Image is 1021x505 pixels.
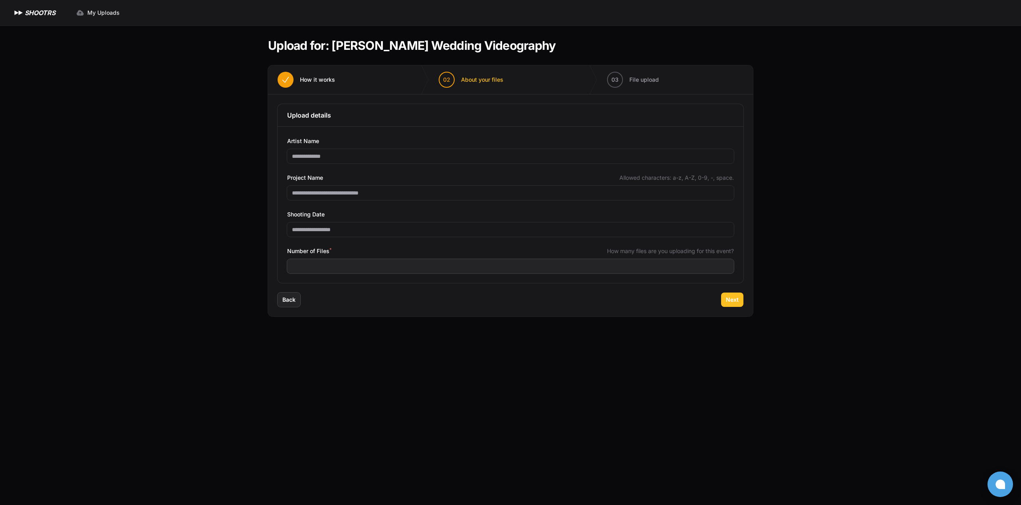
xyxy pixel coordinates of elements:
button: Open chat window [987,472,1013,497]
h3: Upload details [287,110,734,120]
img: SHOOTRS [13,8,25,18]
span: How many files are you uploading for this event? [607,247,734,255]
span: File upload [629,76,659,84]
span: Next [726,296,739,304]
h1: SHOOTRS [25,8,55,18]
span: 02 [443,76,450,84]
span: My Uploads [87,9,120,17]
button: Next [721,293,743,307]
span: Allowed characters: a-z, A-Z, 0-9, -, space. [619,174,734,182]
span: Project Name [287,173,323,183]
span: About your files [461,76,503,84]
button: 03 File upload [597,65,668,94]
span: Shooting Date [287,210,325,219]
h1: Upload for: [PERSON_NAME] Wedding Videography [268,38,556,53]
button: How it works [268,65,345,94]
span: How it works [300,76,335,84]
button: Back [278,293,300,307]
a: SHOOTRS SHOOTRS [13,8,55,18]
span: Back [282,296,296,304]
span: 03 [611,76,619,84]
span: Artist Name [287,136,319,146]
button: 02 About your files [429,65,513,94]
span: Number of Files [287,246,331,256]
a: My Uploads [71,6,124,20]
